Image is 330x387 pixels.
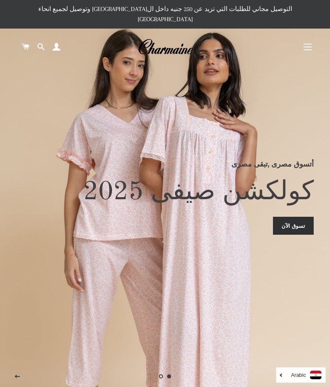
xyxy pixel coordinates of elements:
[280,371,321,379] a: Arabic
[303,367,323,387] button: الصفحه التالية
[273,217,314,235] a: تسوق الآن
[157,372,165,380] a: تحميل الصور 2
[165,372,173,380] a: الصفحه 1current
[16,158,314,170] p: أتسوق مصرى ,تبقى مصرى
[138,38,193,56] img: Charmaine Egypt
[16,176,314,209] h2: كولكشن صيفى 2025
[291,372,306,378] i: Arabic
[7,367,28,387] button: الصفحه السابقة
